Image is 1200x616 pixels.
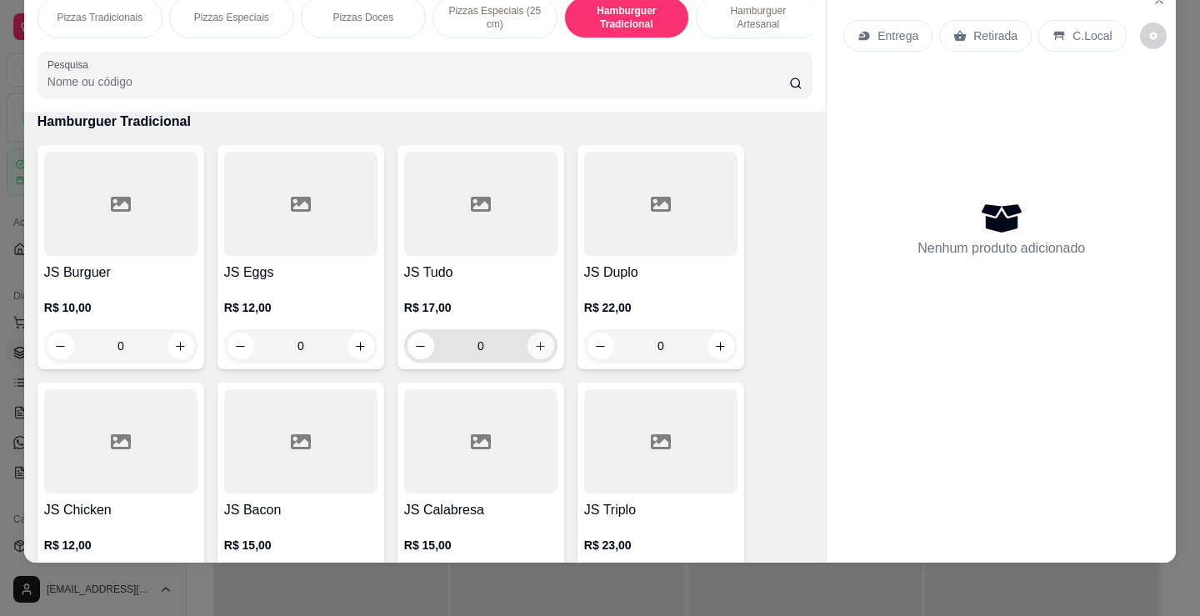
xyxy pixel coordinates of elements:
button: decrease-product-quantity [587,333,614,359]
h4: JS Eggs [224,263,377,283]
label: Pesquisa [47,58,94,72]
p: Nenhum produto adicionado [917,238,1085,258]
button: decrease-product-quantity [227,333,254,359]
button: decrease-product-quantity [407,333,434,359]
h4: JS Chicken [44,500,197,520]
p: R$ 23,00 [584,537,737,553]
p: R$ 15,00 [224,537,377,553]
button: decrease-product-quantity [47,333,74,359]
p: Pizzas Tradicionais [57,11,142,24]
p: R$ 12,00 [44,537,197,553]
p: Hamburguer Tradicional [578,4,675,31]
h4: JS Calabresa [404,500,557,520]
p: Pizzas Especiais [194,11,269,24]
p: R$ 12,00 [224,299,377,316]
p: C.Local [1072,28,1112,44]
p: R$ 22,00 [584,299,737,316]
h4: JS Duplo [584,263,737,283]
h4: JS Bacon [224,500,377,520]
button: increase-product-quantity [347,333,374,359]
button: increase-product-quantity [167,333,194,359]
p: R$ 15,00 [404,537,557,553]
p: R$ 17,00 [404,299,557,316]
p: Retirada [973,28,1017,44]
button: increase-product-quantity [527,333,554,359]
p: Entrega [877,28,918,44]
p: Pizzas Especiais (25 cm) [447,4,543,31]
button: increase-product-quantity [707,333,734,359]
p: Hamburguer Tradicional [37,112,812,132]
p: R$ 10,00 [44,299,197,316]
h4: JS Tudo [404,263,557,283]
input: Pesquisa [47,73,790,90]
p: Pizzas Doces [332,11,393,24]
p: Hamburguer Artesanal [710,4,807,31]
h4: JS Triplo [584,500,737,520]
h4: JS Burguer [44,263,197,283]
button: decrease-product-quantity [1140,23,1167,49]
